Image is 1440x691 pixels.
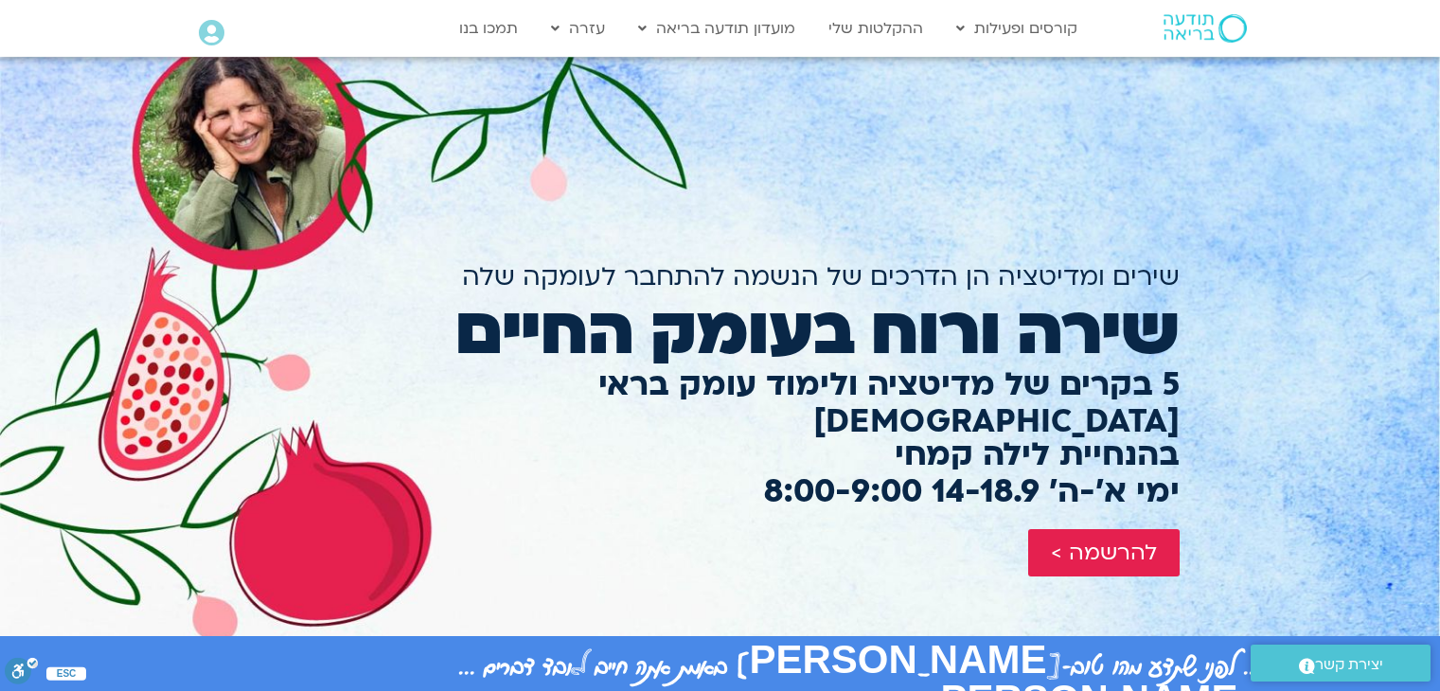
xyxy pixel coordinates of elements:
h2: 5 בקרים של מדיטציה ולימוד עומק בראי [DEMOGRAPHIC_DATA] [261,366,1180,440]
h2: שירה ורוח בעומק החיים [261,292,1180,370]
a: תמכו בנו [450,10,527,46]
a: קורסים ופעילות [947,10,1087,46]
a: ההקלטות שלי [819,10,933,46]
a: מועדון תודעה בריאה [629,10,805,46]
span: יצירת קשר [1315,652,1383,678]
h2: בהנחיית לילה קמחי ימי א׳-ה׳ 14-18.9 8:00-9:00 [261,436,1180,510]
span: להרשמה > [1051,540,1157,565]
a: יצירת קשר [1251,645,1431,682]
a: להרשמה > [1028,529,1180,576]
img: תודעה בריאה [1164,14,1247,43]
h2: שירים ומדיטציה הן הדרכים של הנשמה להתחבר לעומקה שלה [261,262,1180,292]
a: עזרה [542,10,614,46]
